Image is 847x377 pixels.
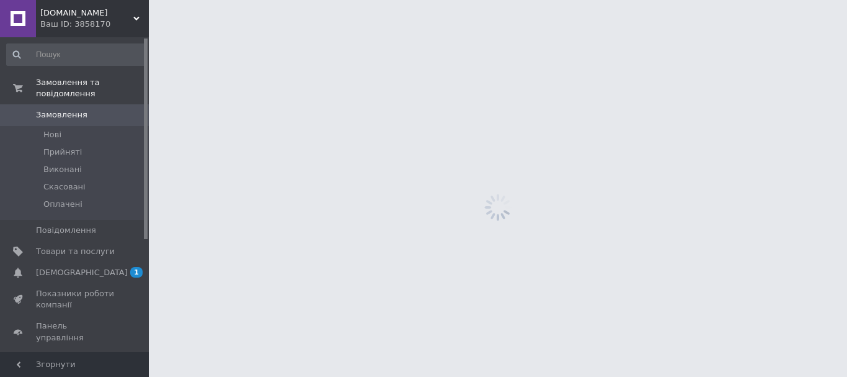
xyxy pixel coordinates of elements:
span: Повідомлення [36,225,96,236]
span: 1 [130,267,143,278]
span: [DEMOGRAPHIC_DATA] [36,267,128,278]
span: Виконані [43,164,82,175]
div: Ваш ID: 3858170 [40,19,149,30]
span: Bless-Market.prom.ua [40,7,133,19]
span: Нові [43,129,61,140]
img: spinner_grey-bg-hcd09dd2d8f1a785e3413b09b97f8118e7.gif [481,191,515,224]
span: Замовлення та повідомлення [36,77,149,99]
input: Пошук [6,43,146,66]
span: Прийняті [43,147,82,158]
span: Панель управління [36,320,115,343]
span: Замовлення [36,109,87,120]
span: Товари та послуги [36,246,115,257]
span: Скасовані [43,181,86,193]
span: Показники роботи компанії [36,288,115,311]
span: Оплачені [43,199,82,210]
